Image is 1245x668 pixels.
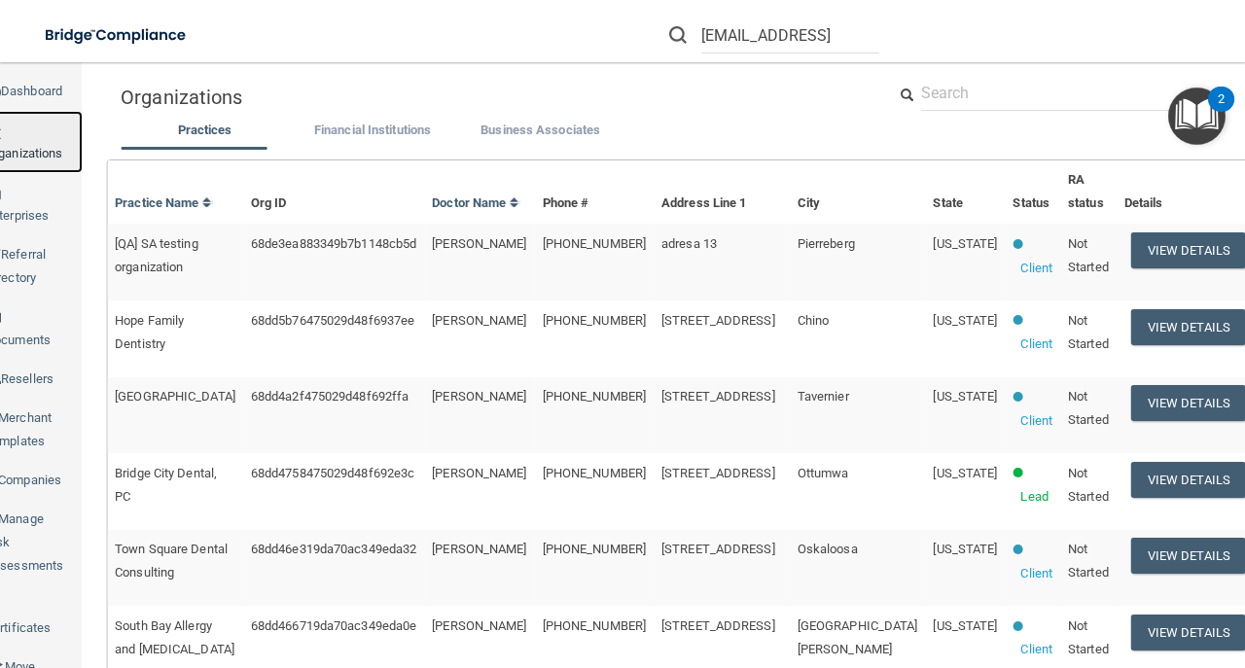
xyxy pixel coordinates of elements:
label: Financial Institutions [299,119,447,142]
span: [PHONE_NUMBER] [543,313,646,328]
th: Org ID [243,160,424,224]
span: Practices [178,123,232,137]
th: Address Line 1 [654,160,790,224]
span: Not Started [1068,466,1109,504]
p: Client [1020,333,1052,356]
span: Ottumwa [798,466,849,480]
span: 68dd4a2f475029d48f692ffa [251,389,409,404]
span: [STREET_ADDRESS] [661,313,775,328]
button: Open Resource Center, 2 new notifications [1168,88,1226,145]
span: [GEOGRAPHIC_DATA] [115,389,235,404]
span: 68de3ea883349b7b1148cb5d [251,236,416,251]
span: Not Started [1068,542,1109,580]
span: [STREET_ADDRESS] [661,542,775,556]
span: Financial Institutions [314,123,431,137]
span: Pierreberg [798,236,855,251]
span: [QA] SA testing organization [115,236,198,274]
span: [PERSON_NAME] [432,313,526,328]
span: Not Started [1068,618,1109,656]
span: [PHONE_NUMBER] [543,389,646,404]
span: Not Started [1068,313,1109,351]
span: Town Square Dental Consulting [115,542,228,580]
label: Business Associates [466,119,615,142]
span: Hope Family Dentistry [115,313,184,351]
span: [PHONE_NUMBER] [543,466,646,480]
span: [STREET_ADDRESS] [661,466,775,480]
img: ic-search.3b580494.png [669,26,687,44]
p: Lead [1020,485,1048,509]
li: Financial Institutions [289,119,457,147]
span: [US_STATE] [933,389,997,404]
span: [US_STATE] [933,542,997,556]
label: Practices [130,119,279,142]
span: Tavernier [798,389,849,404]
p: Client [1020,257,1052,280]
span: Business Associates [480,123,600,137]
span: [PHONE_NUMBER] [543,236,646,251]
span: [PERSON_NAME] [432,236,526,251]
th: State [925,160,1005,224]
div: 2 [1218,99,1225,124]
span: 68dd5b76475029d48f6937ee [251,313,414,328]
span: [PERSON_NAME] [432,542,526,556]
span: [US_STATE] [933,618,997,633]
span: [GEOGRAPHIC_DATA][PERSON_NAME] [798,618,918,656]
li: Business Associate [456,119,624,147]
span: [STREET_ADDRESS] [661,618,775,633]
p: Client [1020,409,1052,433]
span: [PERSON_NAME] [432,618,526,633]
span: Not Started [1068,236,1109,274]
th: RA status [1060,160,1117,224]
span: [PERSON_NAME] [432,389,526,404]
span: [PERSON_NAME] [432,466,526,480]
span: [US_STATE] [933,313,997,328]
span: Oskaloosa [798,542,858,556]
p: Client [1020,638,1052,661]
span: [US_STATE] [933,466,997,480]
h5: Organizations [121,87,857,108]
a: Practice Name [115,195,212,210]
th: Status [1005,160,1060,224]
th: City [790,160,926,224]
span: [STREET_ADDRESS] [661,389,775,404]
a: Doctor Name [432,195,519,210]
span: Bridge City Dental, PC [115,466,217,504]
span: [PHONE_NUMBER] [543,618,646,633]
span: 68dd466719da70ac349eda0e [251,618,416,633]
span: 68dd46e319da70ac349eda32 [251,542,416,556]
p: Client [1020,562,1052,585]
span: Not Started [1068,389,1109,427]
input: Search [921,75,1216,111]
span: [US_STATE] [933,236,997,251]
span: adresa 13 [661,236,717,251]
input: Search [701,18,879,53]
img: bridge_compliance_login_screen.278c3ca4.svg [29,16,204,55]
span: [PHONE_NUMBER] [543,542,646,556]
span: Chino [798,313,830,328]
li: Practices [121,119,289,147]
span: 68dd4758475029d48f692e3c [251,466,414,480]
th: Phone # [535,160,654,224]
